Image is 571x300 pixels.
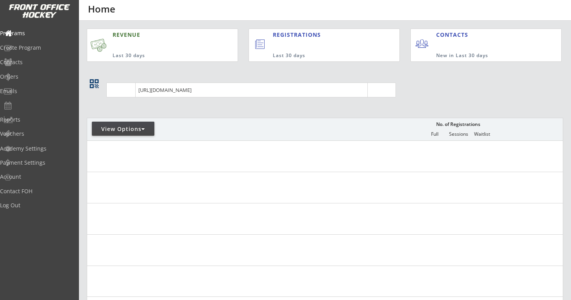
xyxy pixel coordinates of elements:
div: No. of Registrations [434,122,482,127]
div: Sessions [447,131,470,137]
button: qr_code [88,78,100,90]
div: View Options [92,125,154,133]
div: REVENUE [113,31,201,39]
div: CONTACTS [436,31,472,39]
div: REGISTRATIONS [273,31,364,39]
div: Waitlist [470,131,494,137]
div: Last 30 days [113,52,201,59]
div: Full [423,131,446,137]
div: Last 30 days [273,52,367,59]
div: New in Last 30 days [436,52,525,59]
